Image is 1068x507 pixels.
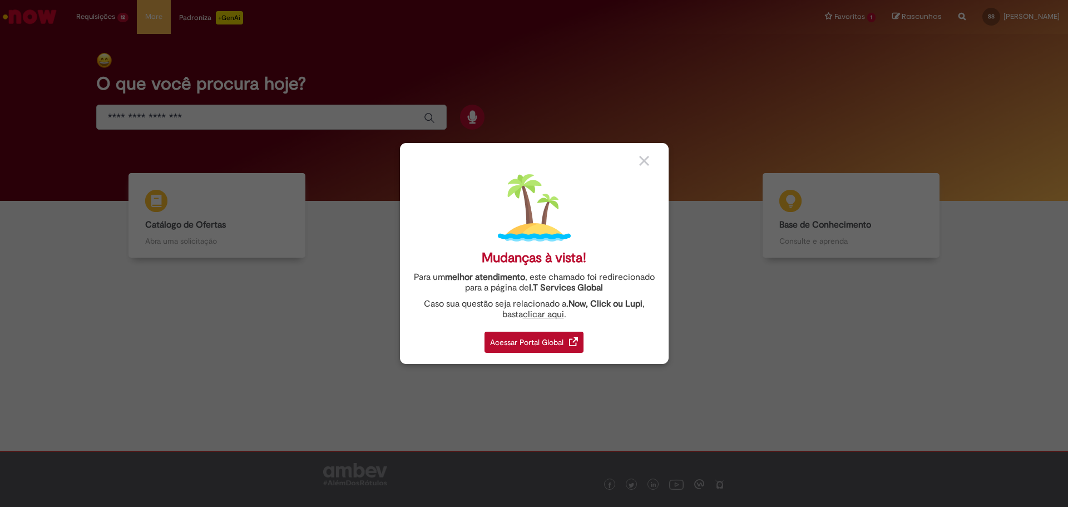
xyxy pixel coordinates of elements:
img: island.png [498,171,571,244]
a: clicar aqui [523,303,564,320]
img: close_button_grey.png [639,156,649,166]
div: Caso sua questão seja relacionado a , basta . [408,299,660,320]
img: redirect_link.png [569,337,578,346]
div: Acessar Portal Global [484,332,584,353]
a: Acessar Portal Global [484,326,584,353]
strong: .Now, Click ou Lupi [566,298,642,309]
strong: melhor atendimento [445,272,525,283]
a: I.T Services Global [529,276,603,293]
div: Para um , este chamado foi redirecionado para a página de [408,272,660,293]
div: Mudanças à vista! [482,250,586,266]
